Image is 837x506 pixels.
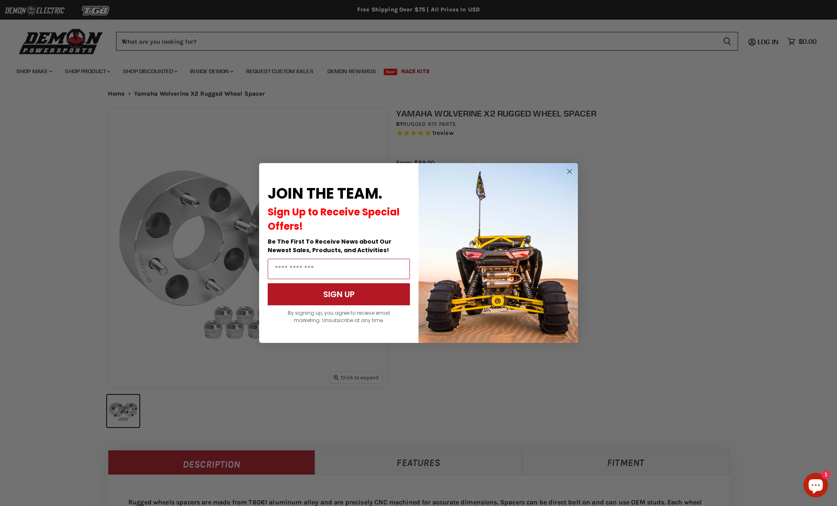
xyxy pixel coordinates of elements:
span: Be The First To Receive News about Our Newest Sales, Products, and Activities! [268,237,392,254]
span: By signing up, you agree to receive email marketing. Unsubscribe at any time. [288,309,390,324]
inbox-online-store-chat: Shopify online store chat [801,473,830,499]
span: JOIN THE TEAM. [268,183,382,204]
span: Sign Up to Receive Special Offers! [268,205,400,233]
input: Email Address [268,259,410,279]
img: a9095488-b6e7-41ba-879d-588abfab540b.jpeg [418,163,578,343]
button: SIGN UP [268,283,410,305]
button: Close dialog [564,166,575,177]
